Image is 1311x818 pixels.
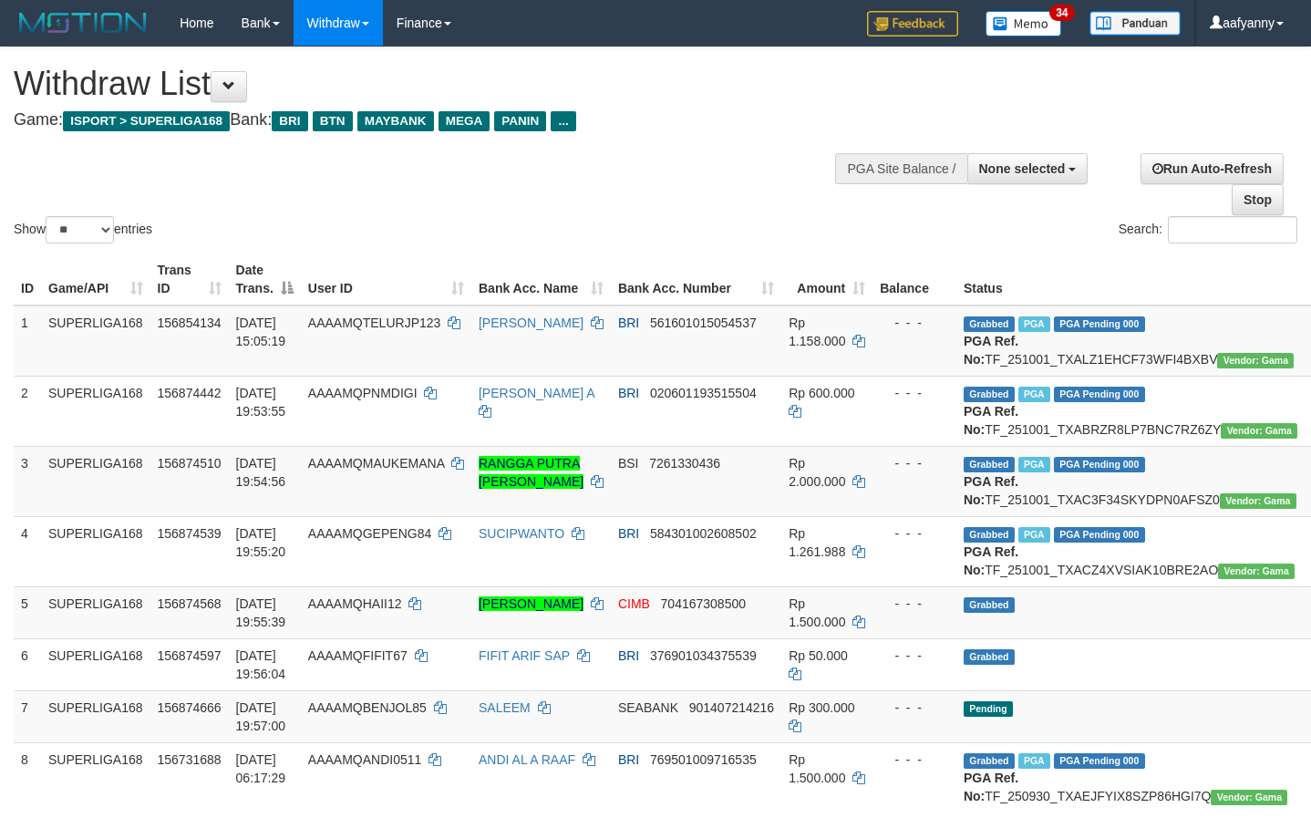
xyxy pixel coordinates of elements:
[650,648,757,663] span: Copy 376901034375539 to clipboard
[964,771,1018,803] b: PGA Ref. No:
[956,446,1305,516] td: TF_251001_TXAC3F34SKYDPN0AFSZ0
[236,386,286,419] span: [DATE] 19:53:55
[880,647,949,665] div: - - -
[964,334,1018,367] b: PGA Ref. No:
[14,690,41,742] td: 7
[1211,790,1287,805] span: Vendor URL: https://trx31.1velocity.biz
[956,254,1305,305] th: Status
[301,254,471,305] th: User ID: activate to sort column ascending
[14,305,41,377] td: 1
[1232,184,1284,215] a: Stop
[308,526,431,541] span: AAAAMQGEPENG84
[14,586,41,638] td: 5
[880,751,949,769] div: - - -
[41,446,150,516] td: SUPERLIGA168
[986,11,1062,36] img: Button%20Memo.svg
[789,526,845,559] span: Rp 1.261.988
[956,376,1305,446] td: TF_251001_TXABRZR8LP7BNC7RZ6ZY
[1018,316,1050,332] span: Marked by aafsengchandara
[789,316,845,348] span: Rp 1.158.000
[41,516,150,586] td: SUPERLIGA168
[1054,457,1145,472] span: PGA Pending
[964,701,1013,717] span: Pending
[880,595,949,613] div: - - -
[1018,457,1050,472] span: Marked by aafsoycanthlai
[357,111,434,131] span: MAYBANK
[789,752,845,785] span: Rp 1.500.000
[14,66,856,102] h1: Withdraw List
[14,376,41,446] td: 2
[479,596,583,611] a: [PERSON_NAME]
[611,254,781,305] th: Bank Acc. Number: activate to sort column ascending
[661,596,746,611] span: Copy 704167308500 to clipboard
[236,700,286,733] span: [DATE] 19:57:00
[14,111,856,129] h4: Game: Bank:
[479,316,583,330] a: [PERSON_NAME]
[1218,564,1295,579] span: Vendor URL: https://trx31.1velocity.biz
[479,456,583,489] a: RANGGA PUTRA [PERSON_NAME]
[781,254,872,305] th: Amount: activate to sort column ascending
[1054,387,1145,402] span: PGA Pending
[649,456,720,471] span: Copy 7261330436 to clipboard
[479,752,575,767] a: ANDI AL A RAAF
[14,446,41,516] td: 3
[308,700,427,715] span: AAAAMQBENJOL85
[14,742,41,813] td: 8
[618,456,639,471] span: BSI
[618,648,639,663] span: BRI
[964,544,1018,577] b: PGA Ref. No:
[1054,316,1145,332] span: PGA Pending
[1217,353,1294,368] span: Vendor URL: https://trx31.1velocity.biz
[158,456,222,471] span: 156874510
[46,216,114,243] select: Showentries
[1054,527,1145,543] span: PGA Pending
[618,526,639,541] span: BRI
[41,586,150,638] td: SUPERLIGA168
[956,742,1305,813] td: TF_250930_TXAEJFYIX8SZP86HGI7Q
[158,596,222,611] span: 156874568
[964,316,1015,332] span: Grabbed
[41,376,150,446] td: SUPERLIGA168
[880,384,949,402] div: - - -
[308,596,402,611] span: AAAAMQHAII12
[272,111,307,131] span: BRI
[1221,423,1297,439] span: Vendor URL: https://trx31.1velocity.biz
[41,254,150,305] th: Game/API: activate to sort column ascending
[650,386,757,400] span: Copy 020601193515504 to clipboard
[41,690,150,742] td: SUPERLIGA168
[1018,753,1050,769] span: Marked by aafromsomean
[650,752,757,767] span: Copy 769501009716535 to clipboard
[236,752,286,785] span: [DATE] 06:17:29
[618,316,639,330] span: BRI
[313,111,353,131] span: BTN
[789,648,848,663] span: Rp 50.000
[1141,153,1284,184] a: Run Auto-Refresh
[14,9,152,36] img: MOTION_logo.png
[789,386,854,400] span: Rp 600.000
[618,700,678,715] span: SEABANK
[1220,493,1296,509] span: Vendor URL: https://trx31.1velocity.biz
[618,386,639,400] span: BRI
[650,526,757,541] span: Copy 584301002608502 to clipboard
[158,648,222,663] span: 156874597
[880,314,949,332] div: - - -
[479,648,570,663] a: FIFIT ARIF SAP
[1054,753,1145,769] span: PGA Pending
[880,699,949,717] div: - - -
[551,111,575,131] span: ...
[789,596,845,629] span: Rp 1.500.000
[964,597,1015,613] span: Grabbed
[964,753,1015,769] span: Grabbed
[41,742,150,813] td: SUPERLIGA168
[618,596,650,611] span: CIMB
[308,752,422,767] span: AAAAMQANDI0511
[964,387,1015,402] span: Grabbed
[41,305,150,377] td: SUPERLIGA168
[479,386,594,400] a: [PERSON_NAME] A
[1018,387,1050,402] span: Marked by aafsengchandara
[964,527,1015,543] span: Grabbed
[236,456,286,489] span: [DATE] 19:54:56
[158,386,222,400] span: 156874442
[14,638,41,690] td: 6
[494,111,546,131] span: PANIN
